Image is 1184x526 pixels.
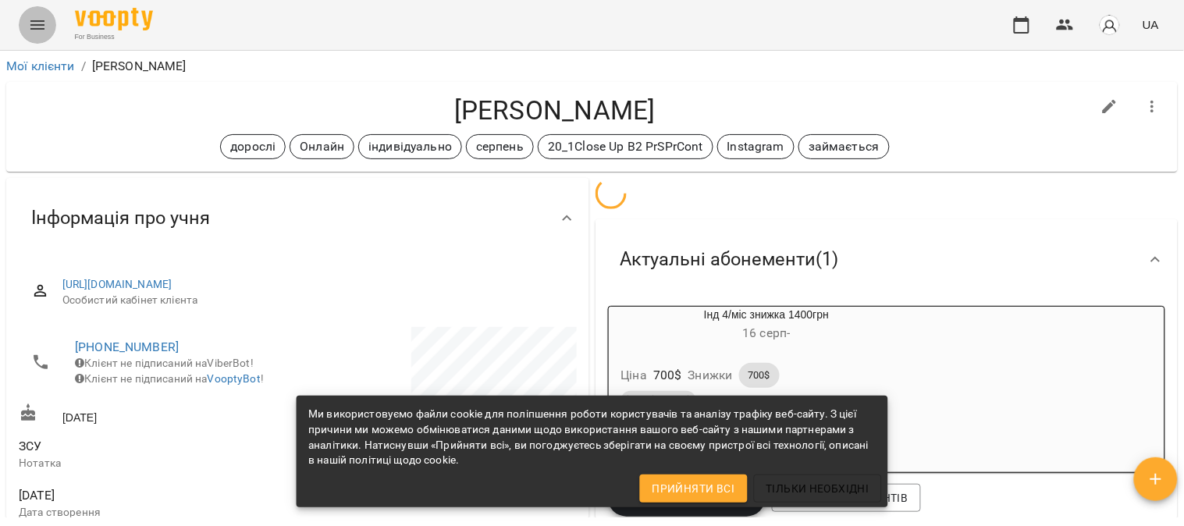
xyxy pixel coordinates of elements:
[548,137,703,156] p: 20_1Close Up B2 PrSPrCont
[640,474,748,503] button: Прийняти всі
[620,247,839,272] span: Актуальні абонементи ( 1 )
[743,325,791,340] span: 16 серп -
[6,178,589,258] div: Інформація про учня
[1099,14,1121,36] img: avatar_s.png
[92,57,187,76] p: [PERSON_NAME]
[31,206,210,230] span: Інформація про учня
[358,134,462,159] div: індивідуально
[75,8,153,30] img: Voopty Logo
[81,57,86,76] li: /
[19,505,294,521] p: Дата створення
[466,134,534,159] div: серпень
[19,439,41,453] span: ЗСУ
[220,134,286,159] div: дорослі
[688,364,733,386] h6: Знижки
[6,59,75,73] a: Мої клієнти
[290,134,354,159] div: Онлайн
[208,372,261,385] a: VooptyBot
[6,57,1178,76] nav: breadcrumb
[476,137,524,156] p: серпень
[16,400,297,429] div: [DATE]
[19,486,294,505] span: [DATE]
[798,134,889,159] div: займається
[621,393,696,407] span: індивідуальні
[230,137,276,156] p: дорослі
[75,357,254,369] span: Клієнт не підписаний на ViberBot!
[717,134,795,159] div: Instagram
[75,372,264,385] span: Клієнт не підписаний на !
[1143,16,1159,33] span: UA
[75,339,179,354] a: [PHONE_NUMBER]
[766,479,869,498] span: Тільки необхідні
[62,293,564,308] span: Особистий кабінет клієнта
[753,474,881,503] button: Тільки необхідні
[19,6,56,44] button: Menu
[621,364,648,386] h6: Ціна
[1136,10,1165,39] button: UA
[596,219,1179,300] div: Актуальні абонементи(1)
[19,456,294,471] p: Нотатка
[308,400,876,474] div: Ми використовуємо файли cookie для поліпшення роботи користувачів та аналізу трафіку веб-сайту. З...
[809,137,879,156] p: займається
[75,32,153,42] span: For Business
[368,137,452,156] p: індивідуально
[727,137,784,156] p: Instagram
[653,366,682,385] p: 700 $
[19,94,1091,126] h4: [PERSON_NAME]
[538,134,713,159] div: 20_1Close Up B2 PrSPrCont
[609,307,925,460] button: Інд 4/міс знижка 1400грн16 серп- Ціна700$Знижки700$індивідуальніЗаняття2
[652,479,735,498] span: Прийняти всі
[739,368,780,382] span: 700$
[609,307,925,344] div: Інд 4/міс знижка 1400грн
[62,278,172,290] a: [URL][DOMAIN_NAME]
[300,137,344,156] p: Онлайн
